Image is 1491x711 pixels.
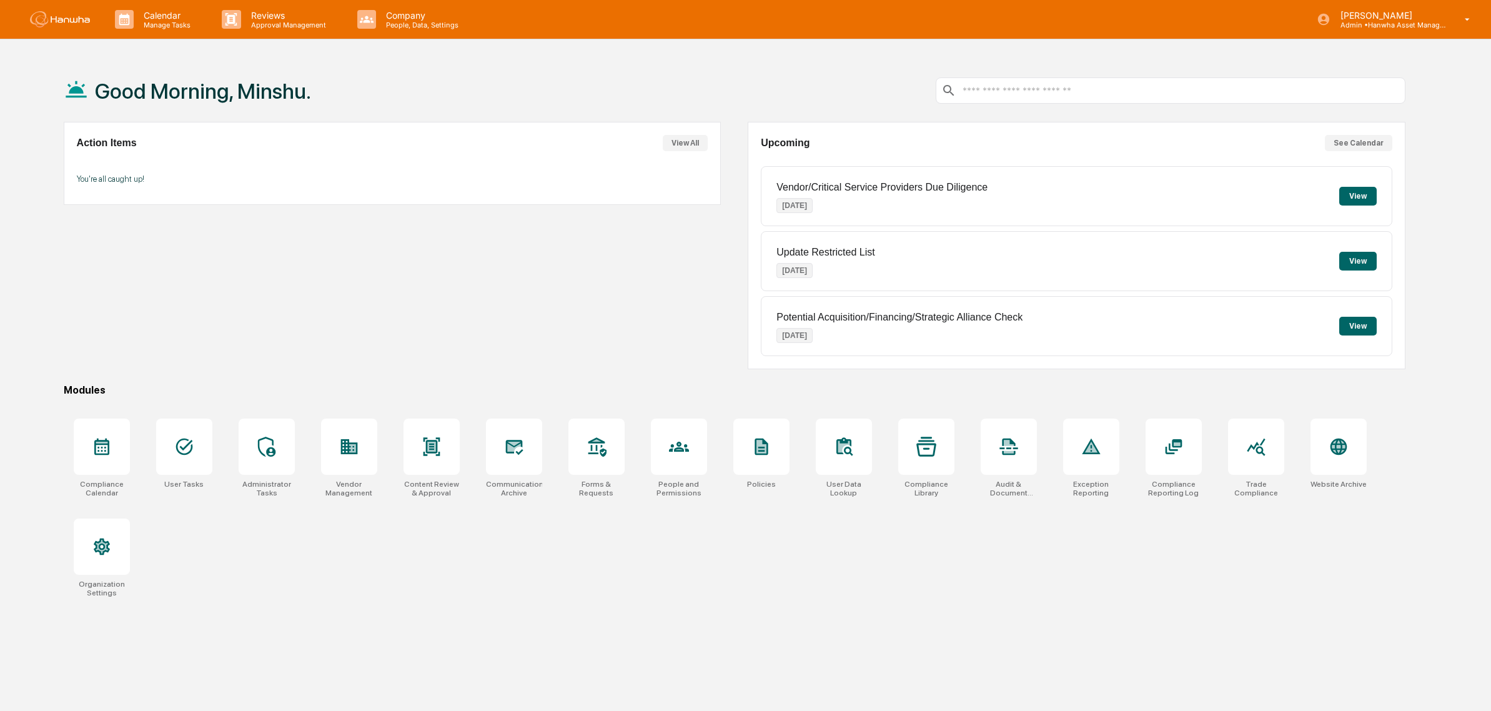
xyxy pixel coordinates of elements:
button: View [1339,252,1377,271]
button: View [1339,187,1377,206]
p: [DATE] [776,198,813,213]
p: Potential Acquisition/Financing/Strategic Alliance Check [776,312,1023,323]
p: [DATE] [776,328,813,343]
p: [DATE] [776,263,813,278]
p: Manage Tasks [134,21,197,29]
div: User Tasks [164,480,204,489]
h2: Action Items [77,137,137,149]
button: View All [663,135,708,151]
div: User Data Lookup [816,480,872,497]
p: [PERSON_NAME] [1330,10,1447,21]
div: Communications Archive [486,480,542,497]
div: People and Permissions [651,480,707,497]
div: Modules [64,384,1405,396]
img: logo [30,11,90,27]
p: Company [376,10,465,21]
p: People, Data, Settings [376,21,465,29]
p: Admin • Hanwha Asset Management ([GEOGRAPHIC_DATA]) Ltd. [1330,21,1447,29]
p: You're all caught up! [77,174,708,184]
div: Website Archive [1310,480,1367,489]
div: Vendor Management [321,480,377,497]
p: Vendor/Critical Service Providers Due Diligence [776,182,988,193]
div: Exception Reporting [1063,480,1119,497]
div: Trade Compliance [1228,480,1284,497]
div: Compliance Reporting Log [1146,480,1202,497]
div: Compliance Calendar [74,480,130,497]
h2: Upcoming [761,137,810,149]
div: Forms & Requests [568,480,625,497]
p: Update Restricted List [776,247,874,258]
h1: Good Morning, Minshu. [95,79,311,104]
button: View [1339,317,1377,336]
div: Compliance Library [898,480,954,497]
p: Reviews [241,10,332,21]
div: Organization Settings [74,580,130,597]
div: Content Review & Approval [404,480,460,497]
p: Approval Management [241,21,332,29]
div: Administrator Tasks [239,480,295,497]
div: Audit & Document Logs [981,480,1037,497]
div: Policies [747,480,776,489]
button: See Calendar [1325,135,1392,151]
p: Calendar [134,10,197,21]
